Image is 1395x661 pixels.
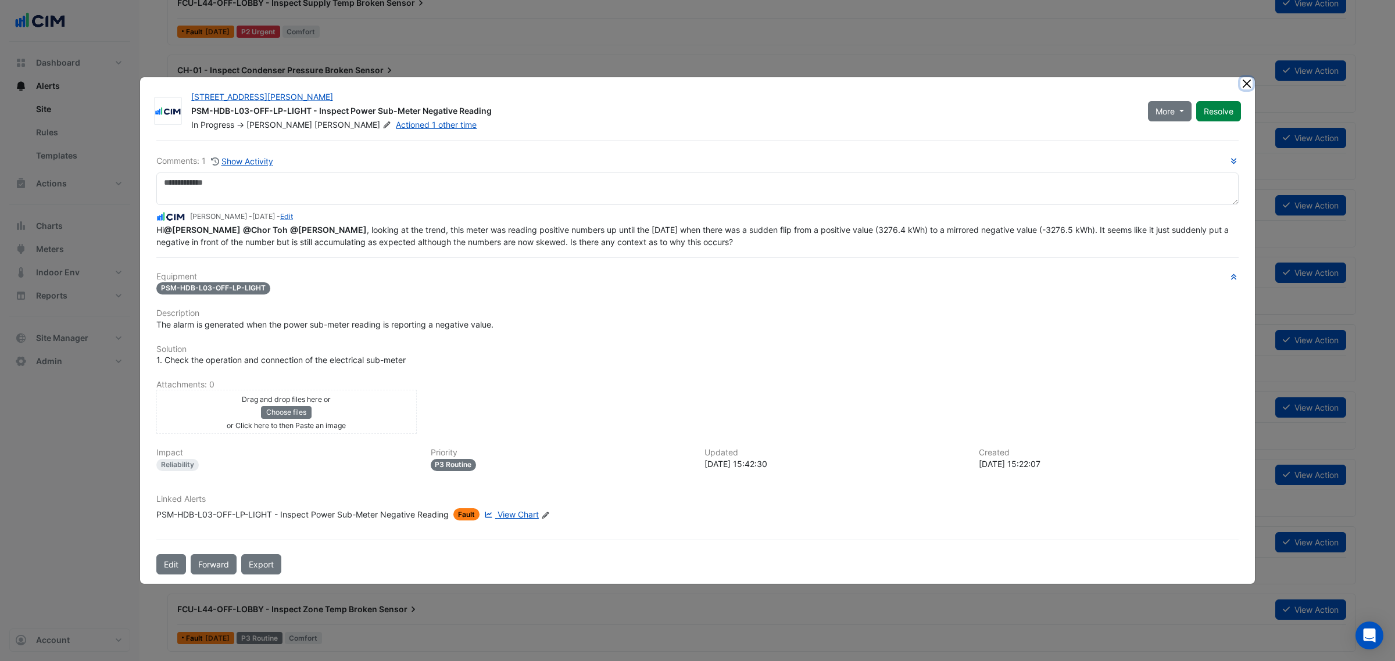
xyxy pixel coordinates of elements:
[156,508,449,520] div: PSM-HDB-L03-OFF-LP-LIGHT - Inspect Power Sub-Meter Negative Reading
[431,459,477,471] div: P3 Routine
[210,155,274,168] button: Show Activity
[156,380,1239,390] h6: Attachments: 0
[1355,622,1383,649] div: Open Intercom Messenger
[314,119,394,131] span: [PERSON_NAME]
[242,395,331,404] small: Drag and drop files here or
[156,459,199,471] div: Reliability
[156,319,493,329] span: The alarm is generated when the power sub-meter reading is reporting a negative value.
[704,448,965,458] h6: Updated
[156,448,417,458] h6: Impact
[227,421,346,430] small: or Click here to then Paste an image
[191,105,1134,119] div: PSM-HDB-L03-OFF-LP-LIGHT - Inspect Power Sub-Meter Negative Reading
[261,406,312,419] button: Choose files
[290,225,367,235] span: robhoang@mebms.com.au [Mitsubishi Electric]
[396,120,477,130] a: Actioned 1 other time
[156,494,1239,504] h6: Linked Alerts
[191,554,237,574] button: Forward
[1196,101,1241,121] button: Resolve
[482,508,539,520] a: View Chart
[1156,105,1175,117] span: More
[280,212,293,221] a: Edit
[243,225,288,235] span: chor.toh@cbre.com [CBRE LaSalle]
[252,212,275,221] span: 2025-07-29 15:42:30
[1240,77,1253,89] button: Close
[156,225,1231,247] span: Hi , looking at the trend, this meter was reading positive numbers up until the [DATE] when there...
[541,511,550,519] fa-icon: Edit Linked Alerts
[191,92,333,102] a: [STREET_ADDRESS][PERSON_NAME]
[155,106,181,117] img: CIM
[156,344,1239,354] h6: Solution
[156,308,1239,318] h6: Description
[237,120,244,130] span: ->
[498,509,539,519] span: View Chart
[453,508,480,520] span: Fault
[191,120,234,130] span: In Progress
[979,448,1239,458] h6: Created
[979,458,1239,470] div: [DATE] 15:22:07
[156,282,270,294] span: PSM-HDB-L03-OFF-LP-LIGHT
[156,210,185,223] img: CIM
[246,120,312,130] span: [PERSON_NAME]
[241,554,281,574] a: Export
[156,272,1239,282] h6: Equipment
[164,225,241,235] span: renato.francelinodesouza@cbre.com [CBRE LaSalle]
[156,155,274,168] div: Comments: 1
[190,211,293,222] small: [PERSON_NAME] - -
[704,458,965,470] div: [DATE] 15:42:30
[156,554,186,574] button: Edit
[1148,101,1192,121] button: More
[156,355,406,365] span: 1. Check the operation and connection of the electrical sub-meter
[431,448,691,458] h6: Priority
